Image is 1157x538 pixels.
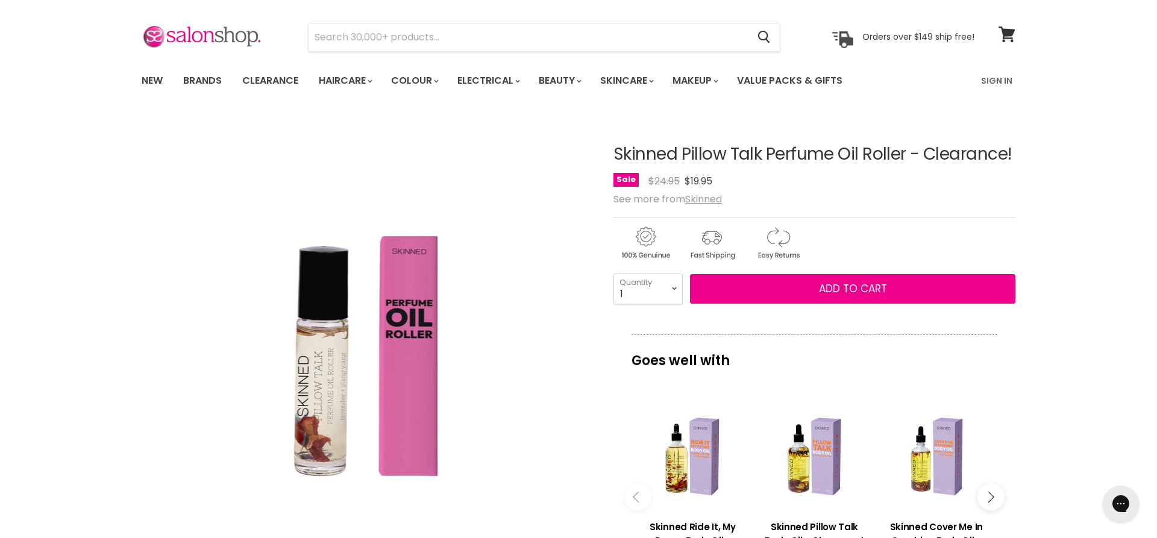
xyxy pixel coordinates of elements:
[174,68,231,93] a: Brands
[613,225,677,261] img: genuine.gif
[680,225,744,261] img: shipping.gif
[133,63,913,98] ul: Main menu
[663,68,726,93] a: Makeup
[632,334,997,374] p: Goes well with
[819,281,887,296] span: Add to cart
[974,68,1020,93] a: Sign In
[613,192,722,206] span: See more from
[862,31,974,42] p: Orders over $149 ship free!
[648,174,680,188] span: $24.95
[308,23,780,52] form: Product
[133,68,172,93] a: New
[613,173,639,187] span: Sale
[530,68,589,93] a: Beauty
[613,145,1015,164] h1: Skinned Pillow Talk Perfume Oil Roller - Clearance!
[310,68,380,93] a: Haircare
[233,68,307,93] a: Clearance
[382,68,446,93] a: Colour
[685,174,712,188] span: $19.95
[127,63,1030,98] nav: Main
[746,225,810,261] img: returns.gif
[591,68,661,93] a: Skincare
[613,274,683,304] select: Quantity
[448,68,527,93] a: Electrical
[690,274,1015,304] button: Add to cart
[685,192,722,206] a: Skinned
[309,23,748,51] input: Search
[728,68,851,93] a: Value Packs & Gifts
[1097,481,1145,526] iframe: Gorgias live chat messenger
[748,23,780,51] button: Search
